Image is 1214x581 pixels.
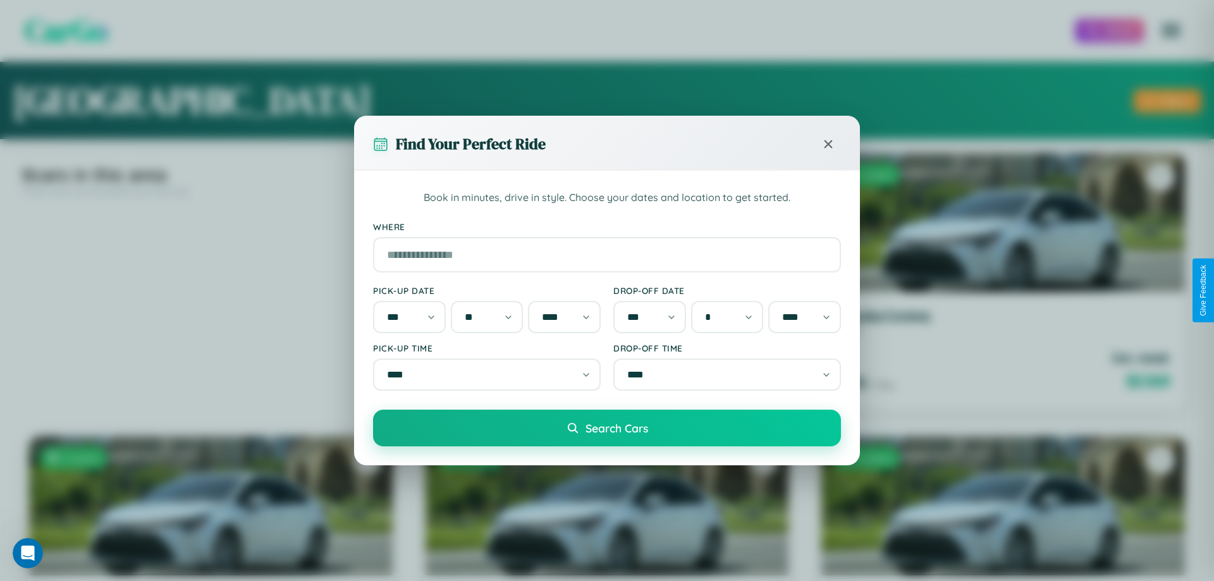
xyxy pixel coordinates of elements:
[373,343,601,353] label: Pick-up Time
[373,410,841,446] button: Search Cars
[373,285,601,296] label: Pick-up Date
[613,285,841,296] label: Drop-off Date
[613,343,841,353] label: Drop-off Time
[396,133,546,154] h3: Find Your Perfect Ride
[373,221,841,232] label: Where
[373,190,841,206] p: Book in minutes, drive in style. Choose your dates and location to get started.
[586,421,648,435] span: Search Cars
